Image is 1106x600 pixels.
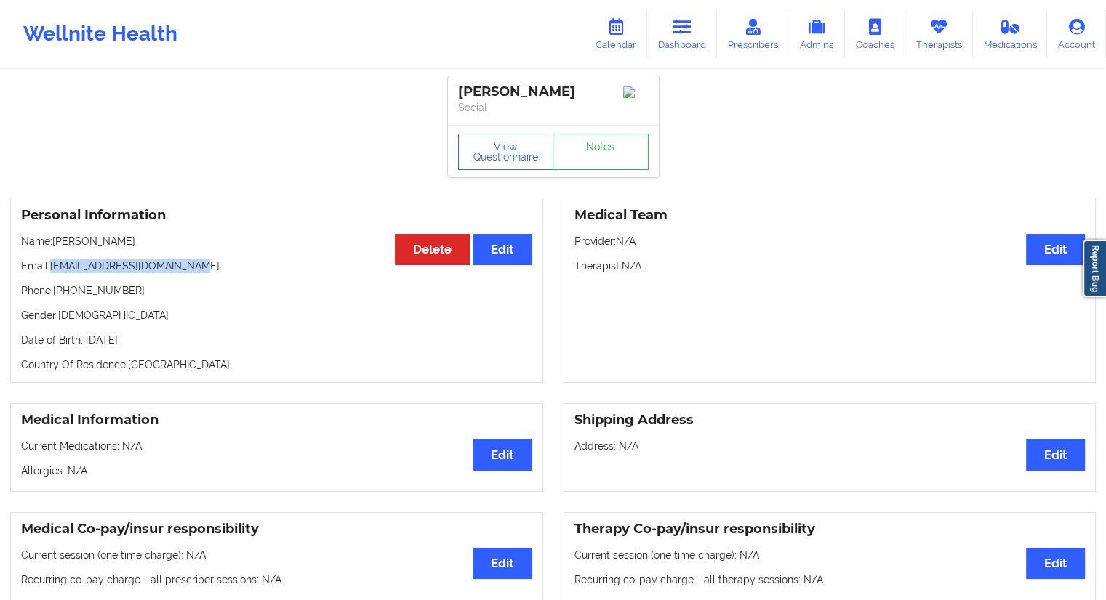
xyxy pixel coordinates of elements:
[473,234,532,265] button: Edit
[845,10,905,58] a: Coaches
[1026,548,1085,579] button: Edit
[21,207,532,224] h3: Personal Information
[574,259,1086,273] p: Therapist: N/A
[21,463,532,478] p: Allergies: N/A
[395,234,470,265] button: Delete
[21,521,532,538] h3: Medical Co-pay/insur responsibility
[585,10,647,58] a: Calendar
[473,548,532,579] button: Edit
[21,439,532,453] p: Current Medications: N/A
[21,234,532,248] p: Name: [PERSON_NAME]
[473,439,532,470] button: Edit
[1047,10,1106,58] a: Account
[458,84,649,100] div: [PERSON_NAME]
[21,548,532,562] p: Current session (one time charge): N/A
[21,572,532,587] p: Recurring co-pay charge - all prescriber sessions : N/A
[458,134,554,170] button: View Questionnaire
[21,412,532,429] h3: Medical Information
[21,308,532,323] p: Gender: [DEMOGRAPHIC_DATA]
[1026,439,1085,470] button: Edit
[574,412,1086,429] h3: Shipping Address
[973,10,1048,58] a: Medications
[717,10,789,58] a: Prescribers
[21,333,532,347] p: Date of Birth: [DATE]
[905,10,973,58] a: Therapists
[21,357,532,372] p: Country Of Residence: [GEOGRAPHIC_DATA]
[647,10,717,58] a: Dashboard
[21,283,532,298] p: Phone: [PHONE_NUMBER]
[574,439,1086,453] p: Address: N/A
[574,521,1086,538] h3: Therapy Co-pay/insur responsibility
[623,86,649,98] img: Image%2Fplaceholer-image.png
[574,207,1086,224] h3: Medical Team
[574,548,1086,562] p: Current session (one time charge): N/A
[21,259,532,273] p: Email: [EMAIL_ADDRESS][DOMAIN_NAME]
[1083,240,1106,297] a: Report Bug
[553,134,649,170] a: Notes
[1026,234,1085,265] button: Edit
[458,100,649,115] p: Social
[788,10,845,58] a: Admins
[574,234,1086,248] p: Provider: N/A
[574,572,1086,587] p: Recurring co-pay charge - all therapy sessions : N/A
